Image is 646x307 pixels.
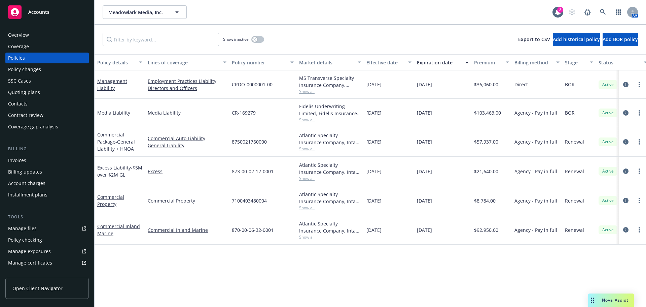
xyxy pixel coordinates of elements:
div: Contacts [8,98,28,109]
div: Overview [8,30,29,40]
a: Account charges [5,178,89,189]
div: Manage certificates [8,257,52,268]
a: Switch app [612,5,625,19]
div: Policy changes [8,64,41,75]
a: Manage exposures [5,246,89,257]
div: Fidelis Underwriting Limited, Fidelis Insurance Holdings Limited, RT Specialty Insurance Services... [299,103,361,117]
div: Coverage gap analysis [8,121,58,132]
span: Renewal [565,226,584,234]
div: Billing [5,146,89,152]
a: Contract review [5,110,89,121]
a: Management Liability [97,78,127,91]
span: $57,937.00 [474,138,498,145]
button: Stage [562,54,596,70]
a: Policies [5,53,89,63]
div: Market details [299,59,354,66]
div: Quoting plans [8,87,40,98]
span: BOR [565,81,575,88]
span: CR-169279 [232,109,256,116]
span: Agency - Pay in full [514,168,557,175]
span: $8,784.00 [474,197,496,204]
span: Agency - Pay in full [514,226,557,234]
div: Lines of coverage [148,59,219,66]
a: Start snowing [565,5,579,19]
a: Commercial Inland Marine [97,223,140,237]
span: Show all [299,117,361,123]
button: Effective date [364,54,414,70]
span: [DATE] [366,138,382,145]
span: Agency - Pay in full [514,138,557,145]
a: circleInformation [622,138,630,146]
a: Installment plans [5,189,89,200]
button: Add historical policy [553,33,600,46]
span: [DATE] [417,138,432,145]
span: Add BOR policy [603,36,638,42]
button: Premium [471,54,512,70]
button: Expiration date [414,54,471,70]
button: Policy number [229,54,296,70]
div: Effective date [366,59,404,66]
span: Renewal [565,168,584,175]
span: 870-00-06-32-0001 [232,226,274,234]
span: [DATE] [366,226,382,234]
a: Manage claims [5,269,89,280]
a: Accounts [5,3,89,22]
div: Invoices [8,155,26,166]
span: [DATE] [417,168,432,175]
span: [DATE] [366,168,382,175]
span: Export to CSV [518,36,550,42]
span: Agency - Pay in full [514,197,557,204]
div: Account charges [8,178,45,189]
a: General Liability [148,142,226,149]
a: more [635,196,643,205]
div: Expiration date [417,59,461,66]
a: Excess [148,168,226,175]
span: Active [601,110,615,116]
a: more [635,167,643,175]
button: Billing method [512,54,562,70]
button: Add BOR policy [603,33,638,46]
div: 2 [557,7,563,13]
span: Agency - Pay in full [514,109,557,116]
a: Excess Liability [97,164,142,178]
div: Atlantic Specialty Insurance Company, Intact Insurance, Take1 Insurance [299,132,361,146]
button: Export to CSV [518,33,550,46]
span: Active [601,168,615,174]
a: more [635,81,643,89]
span: Show all [299,176,361,181]
a: Invoices [5,155,89,166]
span: Nova Assist [602,297,629,303]
div: Policy number [232,59,286,66]
span: Show all [299,89,361,94]
span: [DATE] [417,81,432,88]
div: Stage [565,59,586,66]
a: Coverage [5,41,89,52]
span: Open Client Navigator [12,285,63,292]
a: Manage files [5,223,89,234]
a: more [635,138,643,146]
button: Policy details [95,54,145,70]
span: [DATE] [417,226,432,234]
a: Employment Practices Liability [148,78,226,85]
div: Status [599,59,640,66]
a: circleInformation [622,167,630,175]
a: Media Liability [148,109,226,116]
span: Show all [299,234,361,240]
span: Active [601,139,615,145]
div: Atlantic Specialty Insurance Company, Intact Insurance, Take1 Insurance [299,161,361,176]
span: 8750021760000 [232,138,267,145]
span: Active [601,227,615,233]
span: [DATE] [417,197,432,204]
a: circleInformation [622,196,630,205]
span: Renewal [565,197,584,204]
span: Add historical policy [553,36,600,42]
div: Policy details [97,59,135,66]
span: $92,950.00 [474,226,498,234]
button: Market details [296,54,364,70]
a: Commercial Inland Marine [148,226,226,234]
div: Billing updates [8,166,42,177]
div: Atlantic Specialty Insurance Company, Intact Insurance, Take1 Insurance [299,191,361,205]
a: Commercial Property [97,194,124,207]
div: Installment plans [8,189,47,200]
